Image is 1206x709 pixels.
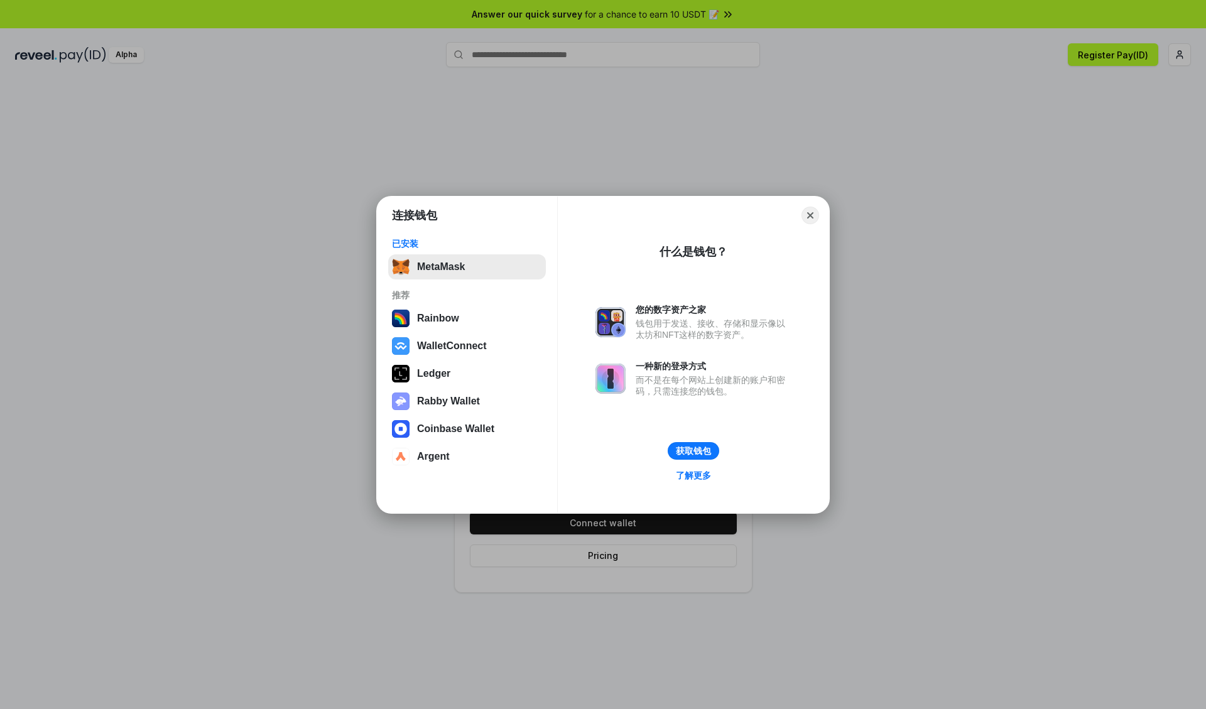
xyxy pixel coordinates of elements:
[417,261,465,273] div: MetaMask
[676,445,711,457] div: 获取钱包
[388,389,546,414] button: Rabby Wallet
[636,360,791,372] div: 一种新的登录方式
[660,244,727,259] div: 什么是钱包？
[636,318,791,340] div: 钱包用于发送、接收、存储和显示像以太坊和NFT这样的数字资产。
[417,368,450,379] div: Ledger
[676,470,711,481] div: 了解更多
[595,364,626,394] img: svg+xml,%3Csvg%20xmlns%3D%22http%3A%2F%2Fwww.w3.org%2F2000%2Fsvg%22%20fill%3D%22none%22%20viewBox...
[392,365,410,382] img: svg+xml,%3Csvg%20xmlns%3D%22http%3A%2F%2Fwww.w3.org%2F2000%2Fsvg%22%20width%3D%2228%22%20height%3...
[417,340,487,352] div: WalletConnect
[388,444,546,469] button: Argent
[388,333,546,359] button: WalletConnect
[388,306,546,331] button: Rainbow
[417,396,480,407] div: Rabby Wallet
[388,254,546,279] button: MetaMask
[636,374,791,397] div: 而不是在每个网站上创建新的账户和密码，只需连接您的钱包。
[392,290,542,301] div: 推荐
[392,448,410,465] img: svg+xml,%3Csvg%20width%3D%2228%22%20height%3D%2228%22%20viewBox%3D%220%200%2028%2028%22%20fill%3D...
[636,304,791,315] div: 您的数字资产之家
[392,392,410,410] img: svg+xml,%3Csvg%20xmlns%3D%22http%3A%2F%2Fwww.w3.org%2F2000%2Fsvg%22%20fill%3D%22none%22%20viewBox...
[668,442,719,460] button: 获取钱包
[392,258,410,276] img: svg+xml,%3Csvg%20fill%3D%22none%22%20height%3D%2233%22%20viewBox%3D%220%200%2035%2033%22%20width%...
[595,307,626,337] img: svg+xml,%3Csvg%20xmlns%3D%22http%3A%2F%2Fwww.w3.org%2F2000%2Fsvg%22%20fill%3D%22none%22%20viewBox...
[392,337,410,355] img: svg+xml,%3Csvg%20width%3D%2228%22%20height%3D%2228%22%20viewBox%3D%220%200%2028%2028%22%20fill%3D...
[417,451,450,462] div: Argent
[417,313,459,324] div: Rainbow
[388,361,546,386] button: Ledger
[801,207,819,224] button: Close
[392,238,542,249] div: 已安装
[388,416,546,441] button: Coinbase Wallet
[392,420,410,438] img: svg+xml,%3Csvg%20width%3D%2228%22%20height%3D%2228%22%20viewBox%3D%220%200%2028%2028%22%20fill%3D...
[392,310,410,327] img: svg+xml,%3Csvg%20width%3D%22120%22%20height%3D%22120%22%20viewBox%3D%220%200%20120%20120%22%20fil...
[668,467,719,484] a: 了解更多
[392,208,437,223] h1: 连接钱包
[417,423,494,435] div: Coinbase Wallet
